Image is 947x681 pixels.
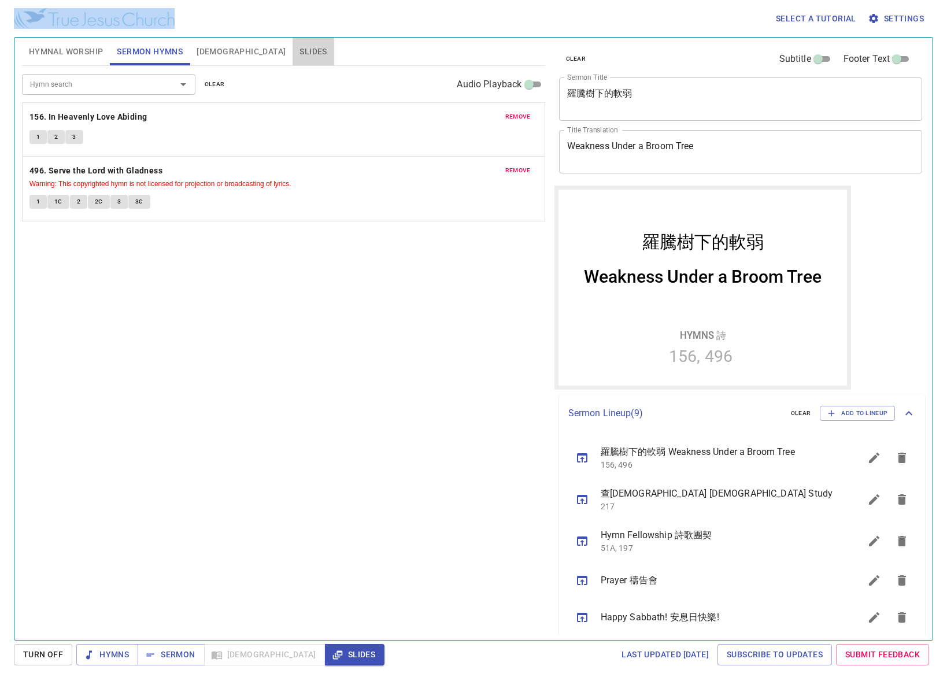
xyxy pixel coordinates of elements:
[147,647,195,662] span: Sermon
[72,132,76,142] span: 3
[559,394,926,432] div: Sermon Lineup(9)clearAdd to Lineup
[76,644,138,665] button: Hymns
[567,88,915,110] textarea: 羅騰樹下的軟弱
[601,487,833,501] span: 查[DEMOGRAPHIC_DATA] [DEMOGRAPHIC_DATA] Study
[601,542,833,554] p: 51A, 197
[88,195,110,209] button: 2C
[845,647,920,662] span: Submit Feedback
[198,77,232,91] button: clear
[820,406,895,421] button: Add to Lineup
[117,197,121,207] span: 3
[771,8,861,29] button: Select a tutorial
[138,644,204,665] button: Sermon
[568,406,782,420] p: Sermon Lineup ( 9 )
[65,130,83,144] button: 3
[567,140,915,162] textarea: Weakness Under a Broom Tree
[601,459,833,471] p: 156, 496
[175,76,191,92] button: Open
[135,197,143,207] span: 3C
[36,132,40,142] span: 1
[128,195,150,209] button: 3C
[601,501,833,512] p: 217
[29,110,147,124] b: 156. In Heavenly Love Abiding
[498,110,538,124] button: remove
[617,644,713,665] a: Last updated [DATE]
[29,110,149,124] button: 156. In Heavenly Love Abiding
[622,647,709,662] span: Last updated [DATE]
[299,45,327,59] span: Slides
[70,195,87,209] button: 2
[110,195,128,209] button: 3
[498,164,538,177] button: remove
[54,197,62,207] span: 1C
[54,132,58,142] span: 2
[827,408,887,419] span: Add to Lineup
[29,164,165,178] button: 496. Serve the Lord with Gladness
[559,52,593,66] button: clear
[29,195,47,209] button: 1
[47,195,69,209] button: 1C
[14,8,175,29] img: True Jesus Church
[77,197,80,207] span: 2
[23,647,63,662] span: Turn Off
[334,647,375,662] span: Slides
[776,12,856,26] span: Select a tutorial
[554,186,851,390] iframe: from-child
[86,647,129,662] span: Hymns
[457,77,521,91] span: Audio Playback
[727,647,823,662] span: Subscribe to Updates
[601,528,833,542] span: Hymn Fellowship 詩歌團契
[14,644,72,665] button: Turn Off
[505,165,531,176] span: remove
[566,54,586,64] span: clear
[844,52,890,66] span: Footer Text
[601,445,833,459] span: 羅騰樹下的軟弱 Weakness Under a Broom Tree
[505,112,531,122] span: remove
[117,45,183,59] span: Sermon Hymns
[601,610,833,624] span: Happy Sabbath! 安息日快樂!
[784,406,818,420] button: clear
[779,52,811,66] span: Subtitle
[205,79,225,90] span: clear
[325,644,384,665] button: Slides
[29,130,47,144] button: 1
[29,180,291,188] small: Warning: This copyrighted hymn is not licensed for projection or broadcasting of lyrics.
[197,45,286,59] span: [DEMOGRAPHIC_DATA]
[36,197,40,207] span: 1
[870,12,924,26] span: Settings
[29,45,103,59] span: Hymnal Worship
[717,644,832,665] a: Subscribe to Updates
[791,408,811,419] span: clear
[865,8,928,29] button: Settings
[95,197,103,207] span: 2C
[47,130,65,144] button: 2
[29,164,162,178] b: 496. Serve the Lord with Gladness
[601,573,833,587] span: Prayer 禱告會
[836,644,929,665] a: Submit Feedback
